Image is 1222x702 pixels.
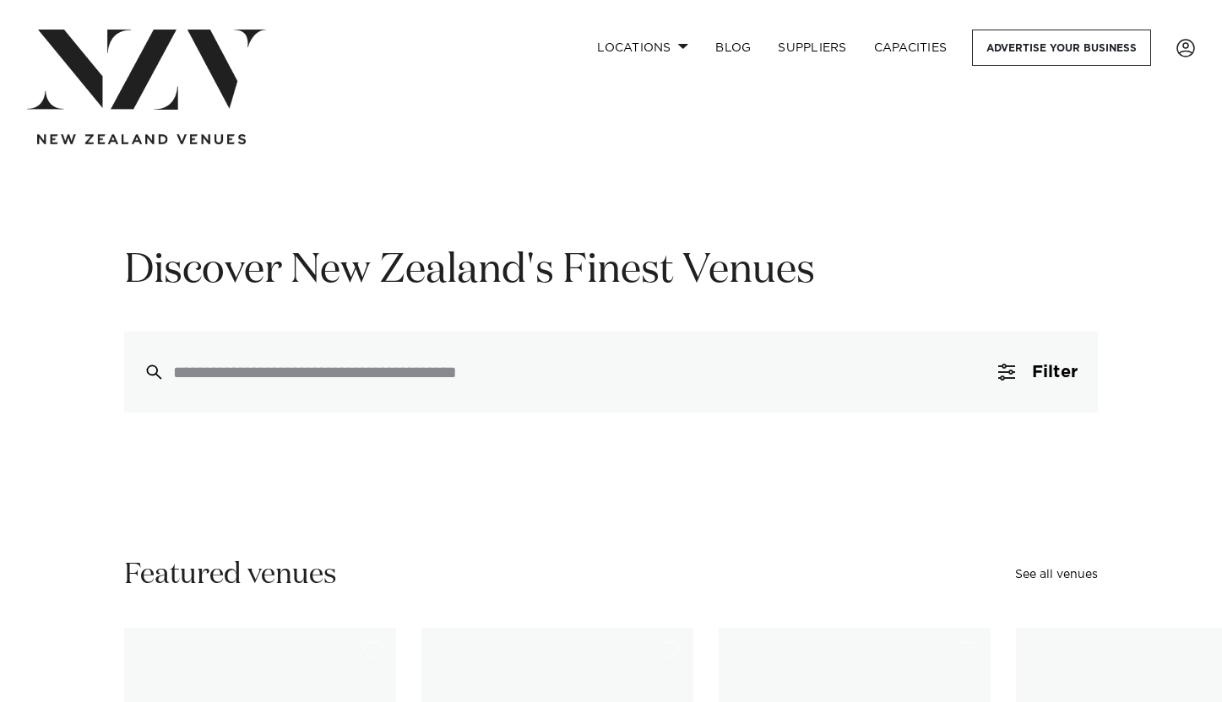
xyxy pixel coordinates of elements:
[27,30,266,110] img: nzv-logo.png
[37,134,246,145] img: new-zealand-venues-text.png
[584,30,702,66] a: Locations
[972,30,1151,66] a: Advertise your business
[764,30,860,66] a: SUPPLIERS
[861,30,961,66] a: Capacities
[978,332,1098,413] button: Filter
[702,30,764,66] a: BLOG
[1032,364,1078,381] span: Filter
[1015,569,1098,580] a: See all venues
[124,556,337,594] h2: Featured venues
[124,245,1098,298] h1: Discover New Zealand's Finest Venues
